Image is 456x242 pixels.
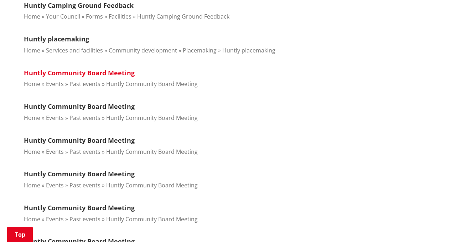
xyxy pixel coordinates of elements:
[24,114,40,122] a: Home
[46,46,103,54] a: Services and facilities
[69,181,100,189] a: Past events
[106,80,198,88] a: Huntly Community Board Meeting
[24,215,40,223] a: Home
[24,69,135,77] a: Huntly Community Board Meeting
[46,148,64,156] a: Events
[183,46,217,54] a: Placemaking
[24,170,135,178] a: Huntly Community Board Meeting
[7,227,33,242] a: Top
[24,203,135,212] a: Huntly Community Board Meeting
[137,12,229,20] a: Huntly Camping Ground Feedback
[24,12,40,20] a: Home
[69,114,100,122] a: Past events
[106,181,198,189] a: Huntly Community Board Meeting
[46,80,64,88] a: Events
[109,46,177,54] a: Community development
[24,1,134,10] a: Huntly Camping Ground Feedback
[46,215,64,223] a: Events
[24,136,135,145] a: Huntly Community Board Meeting
[106,148,198,156] a: Huntly Community Board Meeting
[69,80,100,88] a: Past events
[46,12,80,20] a: Your Council
[24,46,40,54] a: Home
[24,148,40,156] a: Home
[24,181,40,189] a: Home
[69,148,100,156] a: Past events
[24,35,89,43] a: Huntly placemaking
[24,102,135,111] a: Huntly Community Board Meeting
[46,181,64,189] a: Events
[106,114,198,122] a: Huntly Community Board Meeting
[222,46,275,54] a: Huntly placemaking
[423,212,449,238] iframe: Messenger Launcher
[24,80,40,88] a: Home
[46,114,64,122] a: Events
[109,12,131,20] a: Facilities
[69,215,100,223] a: Past events
[86,12,103,20] a: Forms
[106,215,198,223] a: Huntly Community Board Meeting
